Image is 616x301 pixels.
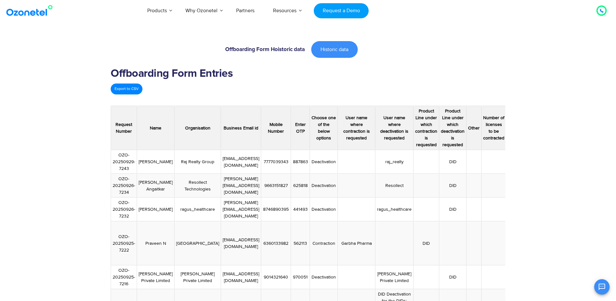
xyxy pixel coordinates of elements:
h6: Offboarding Form Hoistoric data [114,47,305,52]
th: User name where deactivation is requested [375,106,414,150]
th: Organisation [175,106,221,150]
td: 625818 [291,174,310,198]
a: Historic data [311,41,358,58]
td: 562113 [291,221,310,265]
td: Contraction [310,221,338,265]
th: User name where contraction is requested [338,106,375,150]
td: [PERSON_NAME] Angaitkar [137,174,175,198]
th: Enter OTP [291,106,310,150]
th: Request Number [111,106,137,150]
td: DID [439,265,466,289]
td: [PERSON_NAME] [137,150,175,174]
td: 970051 [291,265,310,289]
th: Number of licenses to be contracted [482,106,506,150]
th: Product Line under which deactivation is requested [439,106,466,150]
th: Other [466,106,482,150]
td: [EMAIL_ADDRESS][DOMAIN_NAME] [221,221,261,265]
td: DID [414,221,439,265]
td: OZO-20250925-7216 [111,265,137,289]
td: [GEOGRAPHIC_DATA] [175,221,221,265]
td: 8746890395 [261,198,291,221]
td: [PERSON_NAME][EMAIL_ADDRESS][DOMAIN_NAME] [221,174,261,198]
td: Resollect [375,174,414,198]
th: Choose one of the below options [310,106,338,150]
td: Deactivation [310,150,338,174]
td: Praveen N [137,221,175,265]
td: ragus_healthcare [375,198,414,221]
td: OZO-20250926-7232 [111,198,137,221]
td: ragus_healthcare [175,198,221,221]
th: Mobile Number [261,106,291,150]
td: raj_realty [375,150,414,174]
td: 6360133982 [261,221,291,265]
td: Deactivation [310,198,338,221]
td: [PERSON_NAME] Private Limited [175,265,221,289]
td: Resollect Technologies [175,174,221,198]
a: Request a Demo [314,3,369,18]
td: OZO-20250929-7243 [111,150,137,174]
th: Product Line under which contraction is requested [414,106,439,150]
td: Deactivation [310,174,338,198]
span: Historic data [321,47,348,52]
td: 441493 [291,198,310,221]
td: 9014321640 [261,265,291,289]
td: OZO-20250926-7234 [111,174,137,198]
h2: Offboarding Form Entries [111,67,505,80]
a: Export to CSV [111,84,142,94]
td: [PERSON_NAME] Private Limited [375,265,414,289]
th: Name [137,106,175,150]
td: Garbha Pharma [338,221,375,265]
td: OZO-20250925-7222 [111,221,137,265]
td: 7777039343 [261,150,291,174]
td: [PERSON_NAME] Private Limited [137,265,175,289]
td: DID [439,174,466,198]
td: DID [439,198,466,221]
td: [PERSON_NAME] [137,198,175,221]
td: [PERSON_NAME][EMAIL_ADDRESS][DOMAIN_NAME] [221,198,261,221]
td: [EMAIL_ADDRESS][DOMAIN_NAME] [221,265,261,289]
td: 9663151827 [261,174,291,198]
td: [EMAIL_ADDRESS][DOMAIN_NAME] [221,150,261,174]
td: DID [439,150,466,174]
td: Raj Realty Group [175,150,221,174]
button: Open chat [594,279,610,295]
th: Business Email id [221,106,261,150]
td: 887863 [291,150,310,174]
td: Deactivation [310,265,338,289]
